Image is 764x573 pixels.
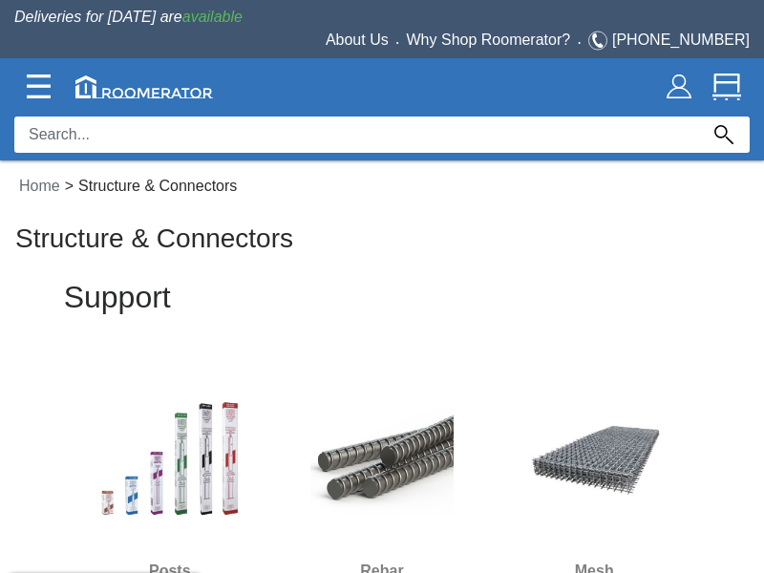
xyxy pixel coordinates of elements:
[14,178,65,194] a: Home
[64,281,701,329] h2: Support
[65,175,74,198] label: >
[182,9,243,25] span: available
[588,29,612,53] img: Telephone.svg
[522,390,666,533] img: S&H_Support_Mesh.jpg
[326,32,389,48] a: About Us
[712,73,741,101] img: Cart.svg
[612,32,750,48] a: [PHONE_NUMBER]
[27,74,51,98] img: Categories.svg
[407,32,571,48] a: Why Shop Roomerator?
[14,117,698,153] input: Search...
[570,38,588,47] span: •
[75,75,213,98] img: roomerator-logo.svg
[14,9,243,25] span: Deliveries for [DATE] are
[310,390,454,533] img: S&H_Support_Rebar.jpg
[74,175,242,198] label: Structure & Connectors
[389,38,407,47] span: •
[98,390,242,533] img: S&H_Support_Post.jpg
[714,125,733,144] img: Search_Icon.svg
